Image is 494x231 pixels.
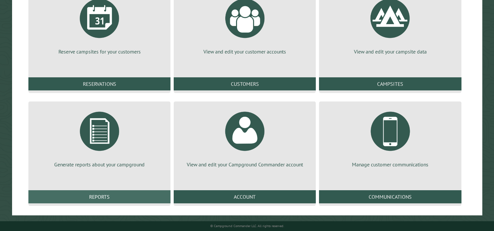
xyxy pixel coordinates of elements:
[36,161,163,168] p: Generate reports about your campground
[36,48,163,55] p: Reserve campsites for your customers
[327,161,453,168] p: Manage customer communications
[319,77,461,90] a: Campsites
[182,48,308,55] p: View and edit your customer accounts
[174,77,316,90] a: Customers
[182,107,308,168] a: View and edit your Campground Commander account
[327,48,453,55] p: View and edit your campsite data
[319,190,461,203] a: Communications
[28,190,170,203] a: Reports
[327,107,453,168] a: Manage customer communications
[174,190,316,203] a: Account
[36,107,163,168] a: Generate reports about your campground
[182,161,308,168] p: View and edit your Campground Commander account
[28,77,170,90] a: Reservations
[210,224,284,228] small: © Campground Commander LLC. All rights reserved.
